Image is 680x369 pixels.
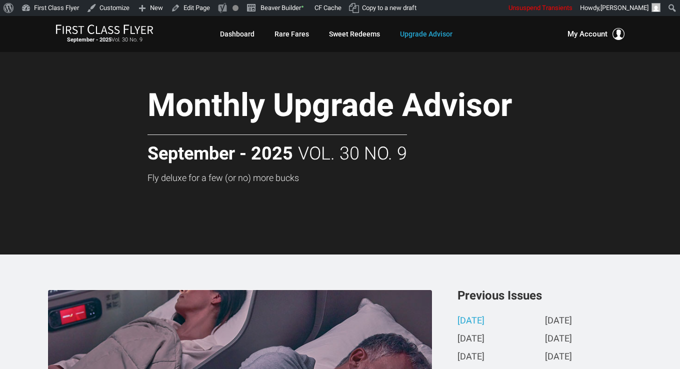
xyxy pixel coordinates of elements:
[545,352,572,362] a: [DATE]
[147,144,293,164] strong: September - 2025
[55,24,153,34] img: First Class Flyer
[600,4,648,11] span: [PERSON_NAME]
[67,36,111,43] strong: September - 2025
[567,28,607,40] span: My Account
[147,173,582,183] h3: Fly deluxe for a few (or no) more bucks
[55,24,153,44] a: First Class FlyerSeptember - 2025Vol. 30 No. 9
[220,25,254,43] a: Dashboard
[147,134,407,164] h2: Vol. 30 No. 9
[567,28,624,40] button: My Account
[147,88,582,126] h1: Monthly Upgrade Advisor
[274,25,309,43] a: Rare Fares
[457,352,484,362] a: [DATE]
[55,36,153,43] small: Vol. 30 No. 9
[457,316,484,326] a: [DATE]
[508,4,572,11] span: Unsuspend Transients
[400,25,452,43] a: Upgrade Advisor
[329,25,380,43] a: Sweet Redeems
[545,334,572,344] a: [DATE]
[457,334,484,344] a: [DATE]
[301,1,304,12] span: •
[545,316,572,326] a: [DATE]
[457,289,632,301] h3: Previous Issues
